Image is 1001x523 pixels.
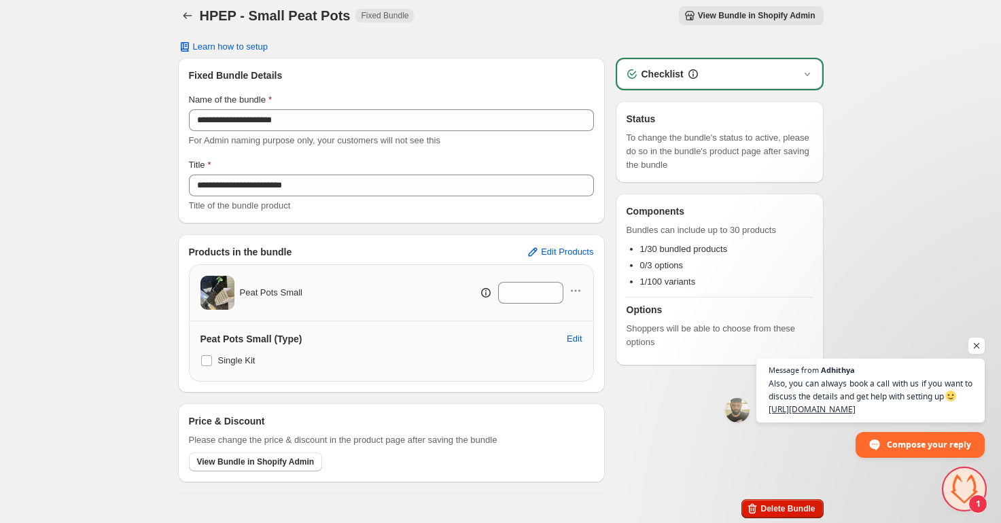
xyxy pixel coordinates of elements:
span: 1/30 bundled products [640,244,728,254]
label: Name of the bundle [189,93,273,107]
span: Fixed Bundle [361,10,408,21]
span: View Bundle in Shopify Admin [197,456,315,467]
span: Delete Bundle [760,503,815,514]
h1: HPEP - Small Peat Pots [200,7,351,24]
h3: Components [627,204,685,218]
label: Title [189,158,211,172]
span: Message from [769,366,819,374]
span: 1/100 variants [640,276,696,287]
span: To change the bundle's status to active, please do so in the bundle's product page after saving t... [627,131,813,172]
h3: Options [627,303,813,317]
span: Please change the price & discount in the product page after saving the bundle [189,433,497,447]
h3: Status [627,112,813,126]
span: Peat Pots Small [240,286,303,300]
span: Also, you can always book a call with us if you want to discuss the details and get help with set... [769,377,972,416]
span: Shoppers will be able to choose from these options [627,322,813,349]
span: Single Kit [218,355,256,365]
button: View Bundle in Shopify Admin [189,452,323,471]
span: For Admin naming purpose only, your customers will not see this [189,135,440,145]
button: Delete Bundle [741,499,823,518]
span: Adhithya [821,366,855,374]
h3: Fixed Bundle Details [189,69,594,82]
button: Edit Products [518,241,601,263]
span: Learn how to setup [193,41,268,52]
h3: Price & Discount [189,414,265,428]
span: 1 [968,494,987,513]
button: Back [178,6,197,25]
button: Edit [559,328,590,350]
div: Open chat [944,469,985,509]
button: View Bundle in Shopify Admin [679,6,824,25]
span: 0/3 options [640,260,684,270]
span: View Bundle in Shopify Admin [698,10,815,21]
img: Peat Pots Small [200,276,234,310]
button: Learn how to setup [170,37,277,56]
span: Title of the bundle product [189,200,291,211]
h3: Peat Pots Small (Type) [200,332,302,346]
span: Edit [567,333,582,344]
h3: Checklist [642,67,684,81]
span: Compose your reply [887,433,971,456]
h3: Products in the bundle [189,245,292,259]
span: Edit Products [541,247,593,257]
span: Bundles can include up to 30 products [627,223,813,237]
